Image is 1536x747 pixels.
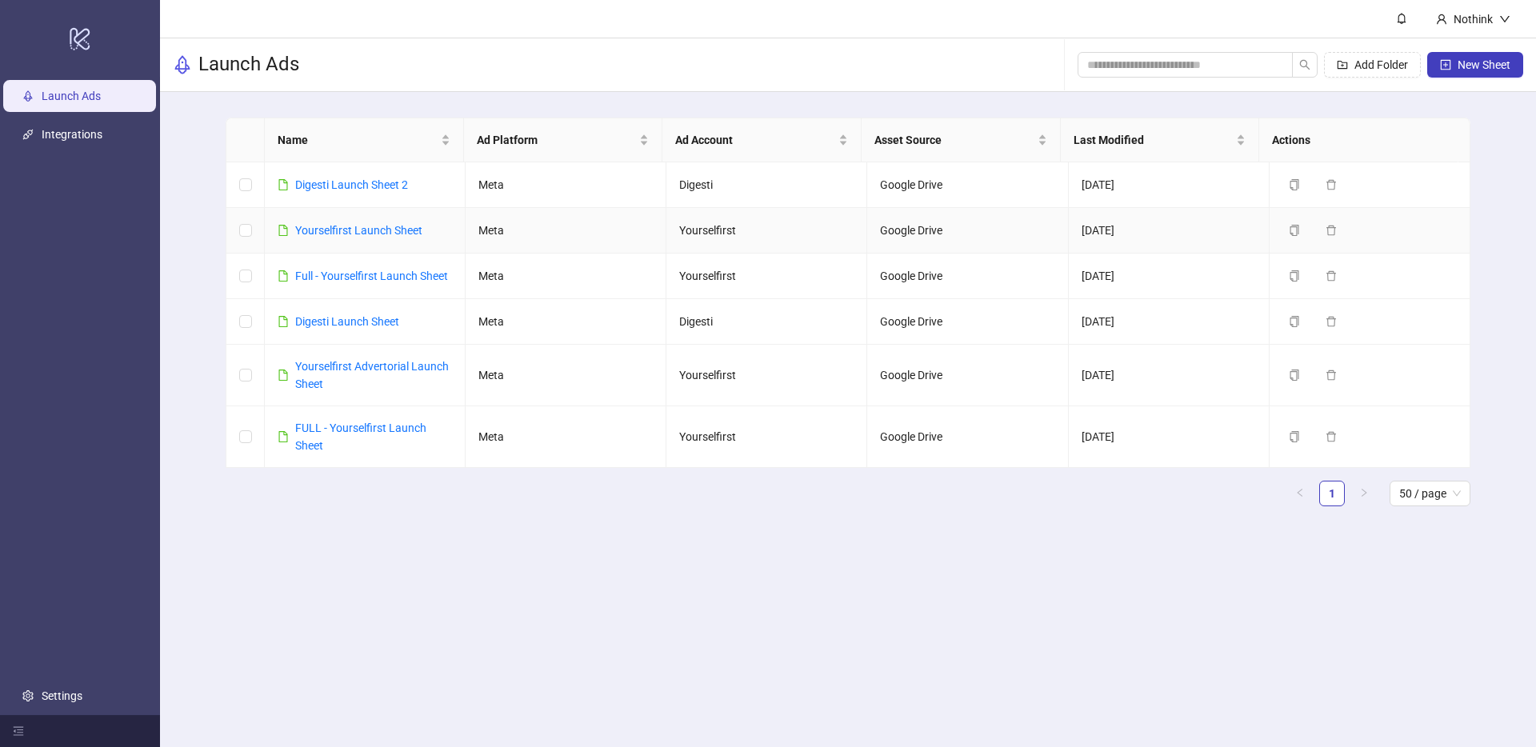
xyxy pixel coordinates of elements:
td: [DATE] [1069,299,1270,345]
td: Meta [466,254,666,299]
span: delete [1326,370,1337,381]
h3: Launch Ads [198,52,299,78]
span: delete [1326,316,1337,327]
li: 1 [1319,481,1345,506]
span: Last Modified [1074,131,1234,149]
span: file [278,370,289,381]
span: file [278,270,289,282]
td: [DATE] [1069,254,1270,299]
span: delete [1326,225,1337,236]
td: Yourselfirst [666,406,867,468]
span: down [1499,14,1510,25]
div: Page Size [1390,481,1470,506]
td: Digesti [666,162,867,208]
th: Ad Platform [464,118,663,162]
button: right [1351,481,1377,506]
td: [DATE] [1069,406,1270,468]
span: rocket [173,55,192,74]
button: New Sheet [1427,52,1523,78]
span: left [1295,488,1305,497]
span: copy [1289,179,1300,190]
td: [DATE] [1069,162,1270,208]
span: Ad Account [675,131,835,149]
span: New Sheet [1458,58,1510,71]
td: [DATE] [1069,208,1270,254]
td: Meta [466,406,666,468]
li: Previous Page [1287,481,1313,506]
a: Yourselfirst Launch Sheet [295,224,422,237]
th: Last Modified [1061,118,1260,162]
span: menu-fold [13,725,24,737]
a: Launch Ads [42,90,101,102]
span: Add Folder [1354,58,1408,71]
td: Google Drive [867,299,1068,345]
td: Google Drive [867,208,1068,254]
td: Google Drive [867,406,1068,468]
span: file [278,179,289,190]
a: Settings [42,689,82,702]
span: file [278,225,289,236]
span: file [278,431,289,442]
td: Meta [466,208,666,254]
span: bell [1396,13,1407,24]
span: user [1436,14,1447,25]
span: delete [1326,270,1337,282]
th: Asset Source [862,118,1061,162]
td: Yourselfirst [666,208,867,254]
span: copy [1289,225,1300,236]
th: Ad Account [662,118,862,162]
span: Name [278,131,438,149]
th: Actions [1259,118,1458,162]
a: FULL - Yourselfirst Launch Sheet [295,421,426,452]
span: copy [1289,270,1300,282]
td: Digesti [666,299,867,345]
a: Digesti Launch Sheet [295,315,399,328]
a: Integrations [42,128,102,141]
span: delete [1326,431,1337,442]
span: copy [1289,370,1300,381]
span: search [1299,59,1310,70]
span: Asset Source [874,131,1034,149]
td: Google Drive [867,162,1068,208]
a: Digesti Launch Sheet 2 [295,178,408,191]
td: Meta [466,299,666,345]
span: folder-add [1337,59,1348,70]
td: Yourselfirst [666,254,867,299]
span: copy [1289,431,1300,442]
span: right [1359,488,1369,497]
a: 1 [1320,481,1344,505]
span: 50 / page [1399,481,1461,505]
li: Next Page [1351,481,1377,506]
div: Nothink [1447,10,1499,28]
td: Google Drive [867,345,1068,406]
span: copy [1289,316,1300,327]
button: left [1287,481,1313,506]
td: Google Drive [867,254,1068,299]
td: Meta [466,162,666,208]
span: file [278,316,289,327]
td: Yourselfirst [666,345,867,406]
button: Add Folder [1324,52,1421,78]
a: Full - Yourselfirst Launch Sheet [295,270,448,282]
th: Name [265,118,464,162]
td: Meta [466,345,666,406]
a: Yourselfirst Advertorial Launch Sheet [295,360,449,390]
span: Ad Platform [477,131,637,149]
span: plus-square [1440,59,1451,70]
td: [DATE] [1069,345,1270,406]
span: delete [1326,179,1337,190]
